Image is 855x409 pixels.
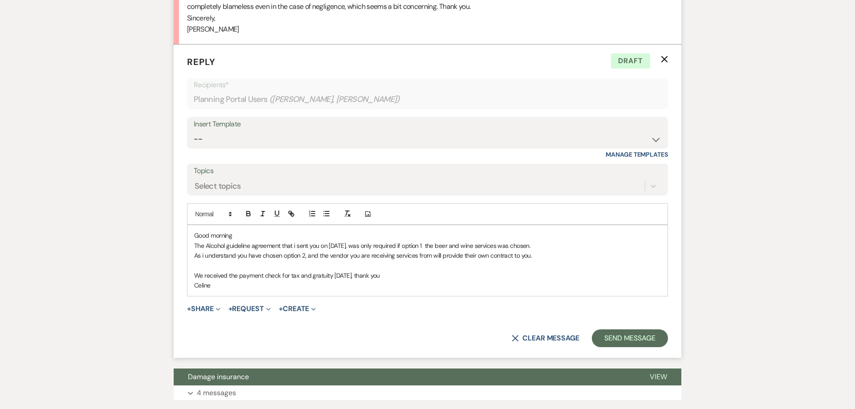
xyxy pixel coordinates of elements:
[187,24,668,35] p: [PERSON_NAME]
[197,387,236,399] p: 4 messages
[606,150,668,158] a: Manage Templates
[269,93,400,105] span: ( [PERSON_NAME], [PERSON_NAME] )
[194,231,661,240] p: Good morning
[592,329,668,347] button: Send Message
[611,53,650,69] span: Draft
[187,305,220,312] button: Share
[279,305,283,312] span: +
[174,369,635,385] button: Damage insurance
[635,369,681,385] button: View
[194,165,661,178] label: Topics
[195,180,241,192] div: Select topics
[650,372,667,381] span: View
[512,335,579,342] button: Clear message
[194,91,661,108] div: Planning Portal Users
[228,305,232,312] span: +
[194,280,661,290] p: Celine
[188,372,249,381] span: Damage insurance
[194,79,661,91] p: Recipients*
[194,118,661,131] div: Insert Template
[194,251,661,260] p: As i understand you have chosen option 2, and the vendor you are receiving services from will pro...
[228,305,271,312] button: Request
[194,241,661,251] p: The Alcohol guideline agreement that i sent you on [DATE], was only required if option 1 the beer...
[187,305,191,312] span: +
[279,305,316,312] button: Create
[174,385,681,401] button: 4 messages
[194,271,661,280] p: We received the payment check for tax and gratuity [DATE], thank you
[187,12,668,24] p: Sincerely,
[187,56,216,68] span: Reply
